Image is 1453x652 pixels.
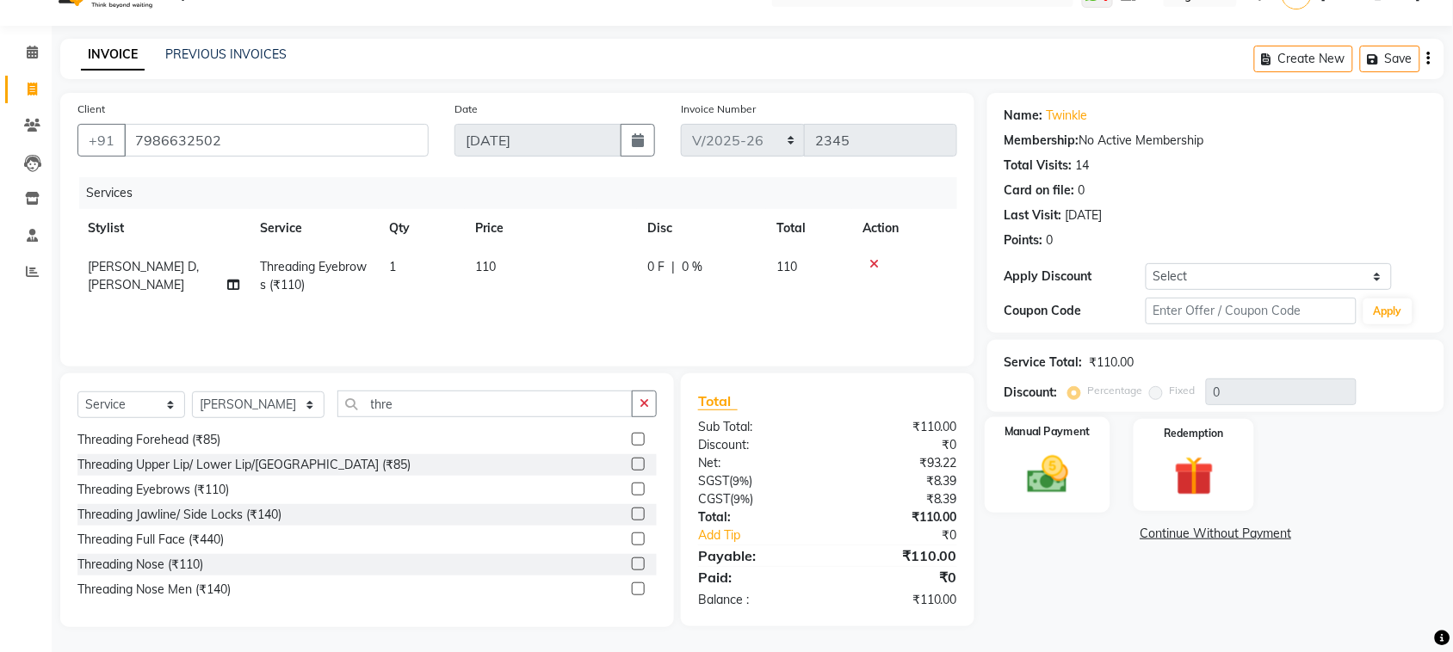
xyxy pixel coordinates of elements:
[685,436,828,454] div: Discount:
[637,209,766,248] th: Disc
[475,259,496,274] span: 110
[766,209,852,248] th: Total
[77,209,250,248] th: Stylist
[991,525,1441,543] a: Continue Without Payment
[77,506,281,524] div: Threading Jawline/ Side Locks (₹140)
[671,258,675,276] span: |
[852,209,957,248] th: Action
[1360,46,1420,72] button: Save
[827,567,970,587] div: ₹0
[1005,384,1058,402] div: Discount:
[81,40,145,71] a: INVOICE
[1014,451,1081,498] img: _cash.svg
[685,508,828,526] div: Total:
[79,177,970,209] div: Services
[1005,107,1043,125] div: Name:
[1254,46,1353,72] button: Create New
[465,209,637,248] th: Price
[685,526,851,544] a: Add Tip
[685,472,828,490] div: ( )
[827,418,970,436] div: ₹110.00
[685,418,828,436] div: Sub Total:
[682,258,702,276] span: 0 %
[851,526,970,544] div: ₹0
[1005,206,1062,225] div: Last Visit:
[1076,157,1090,175] div: 14
[1005,268,1146,286] div: Apply Discount
[698,392,738,410] span: Total
[1146,298,1357,324] input: Enter Offer / Coupon Code
[827,436,970,454] div: ₹0
[77,556,203,574] div: Threading Nose (₹110)
[827,472,970,490] div: ₹8.39
[88,259,199,292] span: [PERSON_NAME] D,[PERSON_NAME]
[77,531,224,549] div: Threading Full Face (₹440)
[827,490,970,508] div: ₹8.39
[1005,354,1083,372] div: Service Total:
[685,490,828,508] div: ( )
[733,474,749,488] span: 9%
[124,124,429,157] input: Search by Name/Mobile/Email/Code
[1005,157,1073,175] div: Total Visits:
[337,391,633,417] input: Search or Scan
[389,259,396,274] span: 1
[77,481,229,499] div: Threading Eyebrows (₹110)
[77,101,105,117] label: Client
[1363,298,1413,324] button: Apply
[685,567,828,587] div: Paid:
[827,454,970,472] div: ₹93.22
[1079,181,1085,200] div: 0
[260,259,367,292] span: Threading Eyebrows (₹110)
[647,258,665,276] span: 0 F
[1088,383,1143,398] label: Percentage
[250,209,379,248] th: Service
[681,101,756,117] label: Invoice Number
[1162,452,1227,501] img: _gift.svg
[1047,107,1088,125] a: Twinkle
[827,508,970,526] div: ₹110.00
[685,591,828,609] div: Balance :
[1047,231,1054,249] div: 0
[1005,132,1079,150] div: Membership:
[1005,181,1075,200] div: Card on file:
[827,545,970,566] div: ₹110.00
[1005,302,1146,320] div: Coupon Code
[165,46,287,62] a: PREVIOUS INVOICES
[1066,206,1103,225] div: [DATE]
[698,491,730,507] span: CGST
[1165,426,1224,441] label: Redemption
[77,124,126,157] button: +91
[1170,383,1196,398] label: Fixed
[1005,132,1427,150] div: No Active Membership
[827,591,970,609] div: ₹110.00
[698,473,729,489] span: SGST
[77,431,220,449] div: Threading Forehead (₹85)
[685,454,828,472] div: Net:
[685,545,828,566] div: Payable:
[733,492,750,506] span: 9%
[77,581,231,599] div: Threading Nose Men (₹140)
[1005,424,1091,440] label: Manual Payment
[1005,231,1043,249] div: Points:
[454,101,478,117] label: Date
[776,259,797,274] span: 110
[1090,354,1135,372] div: ₹110.00
[77,456,411,474] div: Threading Upper Lip/ Lower Lip/[GEOGRAPHIC_DATA] (₹85)
[379,209,465,248] th: Qty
